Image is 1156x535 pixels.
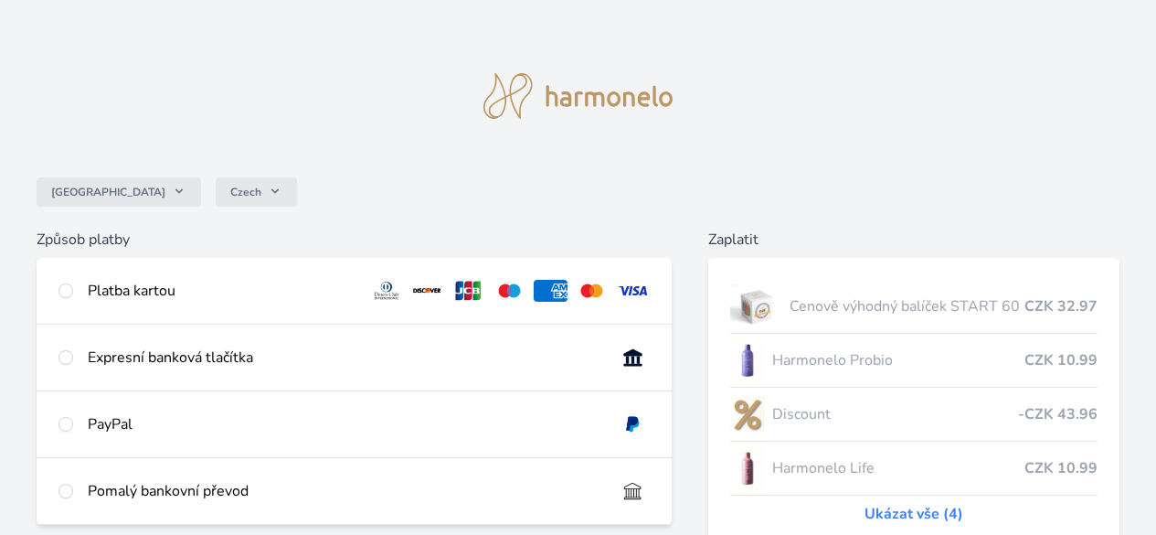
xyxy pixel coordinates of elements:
[1024,349,1098,371] span: CZK 10.99
[616,347,650,369] img: onlineBanking_CZ.svg
[216,177,297,207] button: Czech
[88,347,601,369] div: Expresní banková tlačítka
[37,229,672,251] h6: Způsob platby
[37,177,201,207] button: [GEOGRAPHIC_DATA]
[730,284,782,329] img: start.jpg
[730,337,765,383] img: CLEAN_PROBIO_se_stinem_x-lo.jpg
[1018,403,1098,425] span: -CZK 43.96
[230,185,261,199] span: Czech
[51,185,165,199] span: [GEOGRAPHIC_DATA]
[730,391,765,437] img: discount-lo.png
[790,295,1024,317] span: Cenově výhodný balíček START 60
[534,280,567,302] img: amex.svg
[616,480,650,502] img: bankTransfer_IBAN.svg
[88,280,355,302] div: Platba kartou
[88,480,601,502] div: Pomalý bankovní převod
[451,280,485,302] img: jcb.svg
[410,280,444,302] img: discover.svg
[772,349,1024,371] span: Harmonelo Probio
[730,445,765,491] img: CLEAN_LIFE_se_stinem_x-lo.jpg
[1024,457,1098,479] span: CZK 10.99
[1024,295,1098,317] span: CZK 32.97
[88,413,601,435] div: PayPal
[483,73,673,119] img: logo.svg
[708,229,1119,251] h6: Zaplatit
[772,457,1024,479] span: Harmonelo Life
[772,403,1018,425] span: Discount
[616,413,650,435] img: paypal.svg
[575,280,609,302] img: mc.svg
[616,280,650,302] img: visa.svg
[370,280,404,302] img: diners.svg
[493,280,526,302] img: maestro.svg
[864,503,963,525] a: Ukázat vše (4)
